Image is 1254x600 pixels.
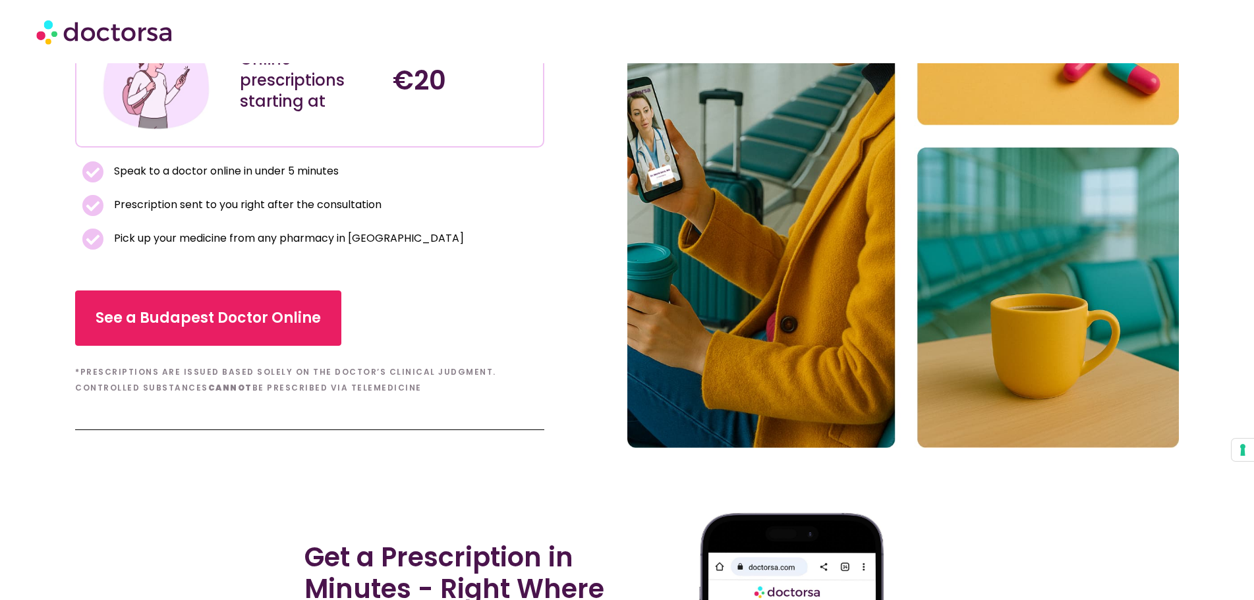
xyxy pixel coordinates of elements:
a: See a Budapest Doctor Online [75,290,341,346]
h6: *Prescriptions are issued based solely on the doctor’s clinical judgment. Controlled substances b... [75,364,544,396]
span: See a Budapest Doctor Online [96,308,321,329]
img: Illustration depicting a young woman in a casual outfit, engaged with her smartphone. She has a p... [100,24,212,136]
button: Your consent preferences for tracking technologies [1232,439,1254,461]
div: Online prescriptions starting at [240,49,380,112]
span: Speak to a doctor online in under 5 minutes [111,162,339,180]
b: cannot [208,382,252,393]
h4: €20 [393,65,533,96]
span: Prescription sent to you right after the consultation [111,196,382,214]
span: Pick up your medicine from any pharmacy in [GEOGRAPHIC_DATA] [111,229,464,248]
